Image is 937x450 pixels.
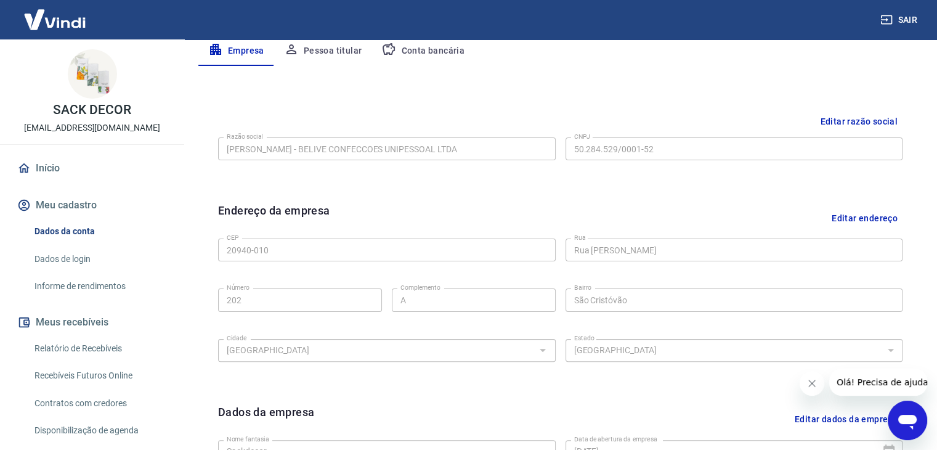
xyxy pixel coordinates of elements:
[53,104,131,117] p: SACK DECOR
[790,404,903,435] button: Editar dados da empresa
[15,192,169,219] button: Meu cadastro
[198,36,274,66] button: Empresa
[574,435,657,444] label: Data de abertura da empresa
[574,132,590,141] label: CNPJ
[815,110,903,133] button: Editar razão social
[827,202,903,234] button: Editar endereço
[274,36,372,66] button: Pessoa titular
[30,274,169,299] a: Informe de rendimentos
[800,371,824,396] iframe: Fechar mensagem
[878,9,922,31] button: Sair
[30,363,169,388] a: Recebíveis Futuros Online
[227,333,246,343] label: Cidade
[30,247,169,272] a: Dados de login
[68,49,117,99] img: 7993300e-d596-4275-8e52-f4e7957fce17.jpeg
[574,283,591,292] label: Bairro
[30,336,169,361] a: Relatório de Recebíveis
[227,435,269,444] label: Nome fantasia
[829,369,927,396] iframe: Mensagem da empresa
[15,155,169,182] a: Início
[7,9,103,18] span: Olá! Precisa de ajuda?
[888,401,927,440] iframe: Botão para abrir a janela de mensagens
[574,233,586,242] label: Rua
[371,36,474,66] button: Conta bancária
[218,202,330,234] h6: Endereço da empresa
[218,404,314,435] h6: Dados da empresa
[30,391,169,416] a: Contratos com credores
[30,219,169,244] a: Dados da conta
[574,333,594,343] label: Estado
[227,233,238,242] label: CEP
[15,309,169,336] button: Meus recebíveis
[30,418,169,443] a: Disponibilização de agenda
[227,132,263,141] label: Razão social
[227,283,249,292] label: Número
[400,283,440,292] label: Complemento
[222,343,532,358] input: Digite aqui algumas palavras para buscar a cidade
[24,121,160,134] p: [EMAIL_ADDRESS][DOMAIN_NAME]
[15,1,95,38] img: Vindi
